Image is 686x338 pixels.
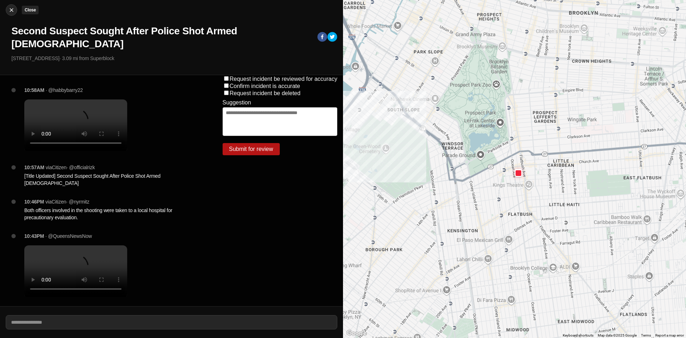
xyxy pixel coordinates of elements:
[230,90,300,96] label: Request incident be deleted
[223,143,280,155] button: Submit for review
[345,329,368,338] img: Google
[24,87,44,94] p: 10:58AM
[223,99,251,106] label: Suggestion
[46,164,95,171] p: via Citizen · @ officialrizk
[655,333,684,337] a: Report a map error
[345,329,368,338] a: Open this area in Google Maps (opens a new window)
[25,8,36,13] small: Close
[598,333,637,337] span: Map data ©2025 Google
[230,83,300,89] label: Confirm incident is accurate
[24,172,194,187] p: [Title Updated] Second Suspect Sought After Police Shot Armed [DEMOGRAPHIC_DATA]
[24,198,44,205] p: 10:46PM
[46,87,83,94] p: · @habbybarry22
[8,6,15,14] img: cancel
[45,198,89,205] p: via Citizen · @ nyrmitz
[24,164,44,171] p: 10:57AM
[11,25,312,50] h1: Second Suspect Sought After Police Shot Armed [DEMOGRAPHIC_DATA]
[641,333,651,337] a: Terms
[45,232,92,240] p: · @QueensNewsNow
[230,76,338,82] label: Request incident be reviewed for accuracy
[6,4,17,16] button: cancelClose
[563,333,593,338] button: Keyboard shortcuts
[24,207,194,221] p: Both officers involved in the shooting were taken to a local hospital for precautionary evaluation.
[11,55,337,62] p: [STREET_ADDRESS] · 3.09 mi from Superblock
[24,232,44,240] p: 10:43PM
[327,32,337,43] button: twitter
[317,32,327,43] button: facebook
